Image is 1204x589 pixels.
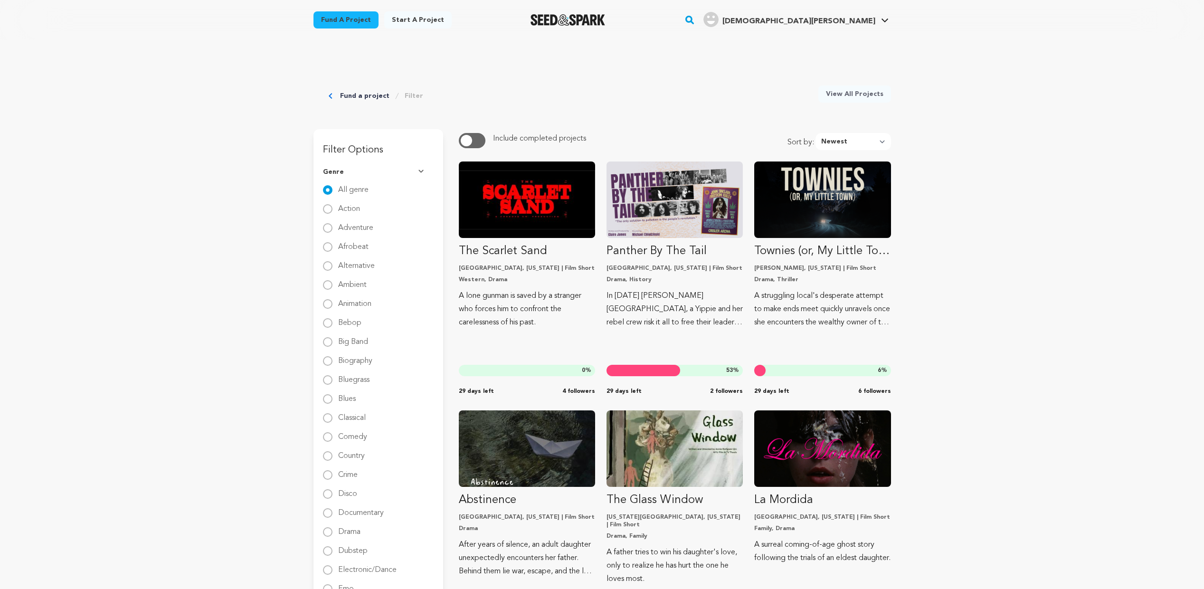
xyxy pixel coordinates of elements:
[607,244,743,259] p: Panther By The Tail
[878,368,881,373] span: 6
[726,367,739,374] span: %
[459,513,595,521] p: [GEOGRAPHIC_DATA], [US_STATE] | Film Short
[338,198,360,213] label: Action
[313,129,443,160] h3: Filter Options
[338,312,361,327] label: Bebop
[338,540,368,555] label: Dubstep
[338,255,375,270] label: Alternative
[710,388,743,395] span: 2 followers
[562,388,595,395] span: 4 followers
[493,135,586,142] span: Include completed projects
[338,388,356,403] label: Blues
[754,265,891,272] p: [PERSON_NAME], [US_STATE] | Film Short
[607,532,743,540] p: Drama, Family
[607,546,743,586] p: A father tries to win his daughter's love, only to realize he has hurt the one he loves most.
[607,265,743,272] p: [GEOGRAPHIC_DATA], [US_STATE] | Film Short
[338,350,372,365] label: Biography
[338,521,360,536] label: Drama
[459,525,595,532] p: Drama
[459,265,595,272] p: [GEOGRAPHIC_DATA], [US_STATE] | Film Short
[582,367,591,374] span: %
[754,161,891,329] a: Fund Townies (or, My Little Town)
[607,388,642,395] span: 29 days left
[338,331,368,346] label: Big Band
[459,388,494,395] span: 29 days left
[607,513,743,529] p: [US_STATE][GEOGRAPHIC_DATA], [US_STATE] | Film Short
[754,538,891,565] p: A surreal coming-of-age ghost story following the trials of an eldest daughter.
[338,483,357,498] label: Disco
[858,388,891,395] span: 6 followers
[338,179,369,194] label: All genre
[726,368,733,373] span: 53
[607,161,743,329] a: Fund Panther By The Tail
[329,85,423,106] div: Breadcrumb
[531,14,605,26] a: Seed&Spark Homepage
[754,289,891,329] p: A struggling local's desperate attempt to make ends meet quickly unravels once she encounters the...
[338,407,366,422] label: Classical
[878,367,887,374] span: %
[754,244,891,259] p: Townies (or, My Little Town)
[459,276,595,284] p: Western, Drama
[703,12,719,27] img: user.png
[338,293,371,308] label: Animation
[754,388,789,395] span: 29 days left
[418,170,426,174] img: Seed&Spark Arrow Down Icon
[607,289,743,329] p: In [DATE] [PERSON_NAME][GEOGRAPHIC_DATA], a Yippie and her rebel crew risk it all to free their l...
[459,289,595,329] p: A lone gunman is saved by a stranger who forces him to confront the carelessness of his past.
[754,493,891,508] p: La Mordida
[754,525,891,532] p: Family, Drama
[338,236,369,251] label: Afrobeat
[384,11,452,28] a: Start a project
[703,12,875,27] div: Kristen O.'s Profile
[607,493,743,508] p: The Glass Window
[338,274,367,289] label: Ambient
[313,11,379,28] a: Fund a project
[531,14,605,26] img: Seed&Spark Logo Dark Mode
[459,538,595,578] p: After years of silence, an adult daughter unexpectedly encounters her father. Behind them lie war...
[607,276,743,284] p: Drama, History
[323,167,344,177] span: Genre
[459,410,595,578] a: Fund Abstinence
[702,10,891,27] a: Kristen O.'s Profile
[702,10,891,30] span: Kristen O.'s Profile
[582,368,585,373] span: 0
[722,18,875,25] span: [DEMOGRAPHIC_DATA][PERSON_NAME]
[338,369,370,384] label: Bluegrass
[340,91,389,101] a: Fund a project
[754,276,891,284] p: Drama, Thriller
[338,464,358,479] label: Crime
[338,559,397,574] label: Electronic/Dance
[459,244,595,259] p: The Scarlet Sand
[459,493,595,508] p: Abstinence
[607,410,743,586] a: Fund The Glass Window
[818,85,891,103] a: View All Projects
[338,217,373,232] label: Adventure
[338,426,367,441] label: Comedy
[338,445,365,460] label: Country
[405,91,423,101] a: Filter
[754,410,891,565] a: Fund La Mordida
[787,137,815,150] span: Sort by:
[459,161,595,329] a: Fund The Scarlet Sand
[323,160,434,184] button: Genre
[338,502,384,517] label: Documentary
[754,513,891,521] p: [GEOGRAPHIC_DATA], [US_STATE] | Film Short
